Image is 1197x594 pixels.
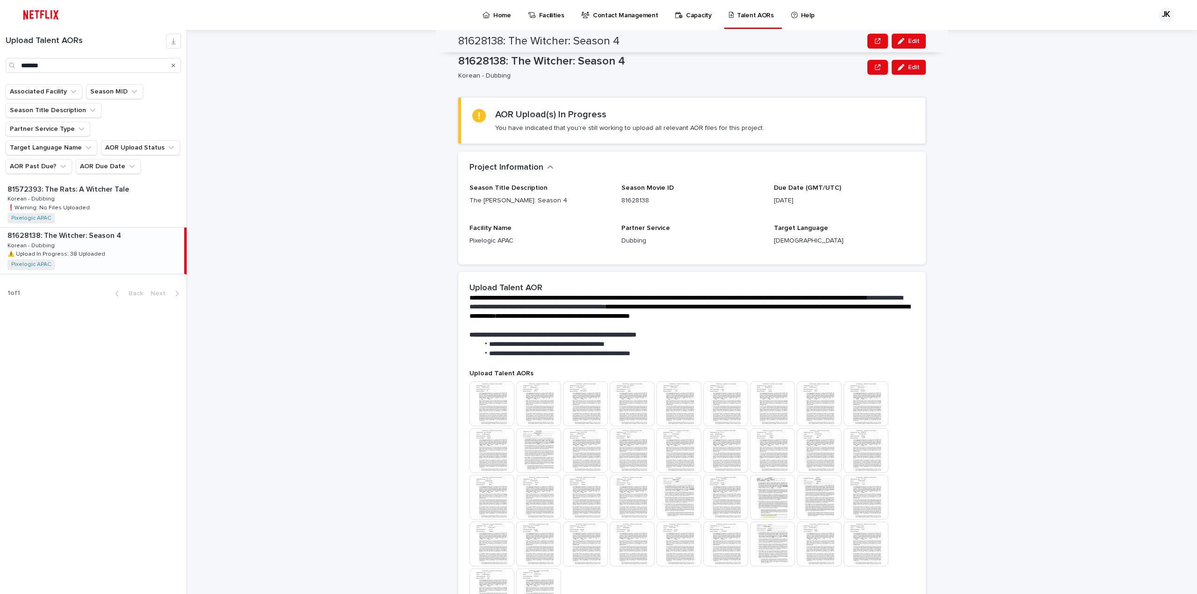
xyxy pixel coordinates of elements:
[892,34,926,49] button: Edit
[108,289,147,298] button: Back
[469,370,534,377] span: Upload Talent AORs
[458,35,620,48] h2: 81628138: The Witcher: Season 4
[621,236,762,246] p: Dubbing
[76,159,141,174] button: AOR Due Date
[469,163,554,173] button: Project Information
[6,84,82,99] button: Associated Facility
[621,225,670,231] span: Partner Service
[6,140,97,155] button: Target Language Name
[1159,7,1174,22] div: JK
[6,103,101,118] button: Season Title Description
[458,72,860,80] p: Korean - Dubbing
[11,215,51,222] a: Pixelogic APAC
[469,163,543,173] h2: Project Information
[774,185,841,191] span: Due Date (GMT/UTC)
[774,196,915,206] p: [DATE]
[621,185,674,191] span: Season Movie ID
[774,236,915,246] p: [DEMOGRAPHIC_DATA]
[7,229,123,240] p: 81628138: The Witcher: Season 4
[7,183,131,194] p: 81572393: The Rats: A Witcher Tale
[7,203,92,211] p: ❗️Warning: No Files Uploaded
[469,236,610,246] p: Pixelogic APAC
[11,261,51,268] a: Pixelogic APAC
[147,289,187,298] button: Next
[86,84,143,99] button: Season MID
[101,140,180,155] button: AOR Upload Status
[908,64,920,71] span: Edit
[469,283,542,293] h2: Upload Talent AOR
[123,290,143,297] span: Back
[7,241,57,249] p: Korean - Dubbing
[19,6,63,24] img: ifQbXi3ZQGMSEF7WDB7W
[7,194,57,202] p: Korean - Dubbing
[6,122,90,136] button: Partner Service Type
[7,249,107,258] p: ⚠️ Upload In Progress: 38 Uploaded
[495,109,606,120] h2: AOR Upload(s) In Progress
[458,55,864,68] p: 81628138: The Witcher: Season 4
[469,225,512,231] span: Facility Name
[621,196,762,206] p: 81628138
[774,225,828,231] span: Target Language
[6,58,181,73] input: Search
[908,38,920,44] span: Edit
[6,159,72,174] button: AOR Past Due?
[151,290,171,297] span: Next
[495,124,764,132] p: You have indicated that you're still working to upload all relevant AOR files for this project.
[6,36,166,46] h1: Upload Talent AORs
[469,185,548,191] span: Season Title Description
[892,60,926,75] button: Edit
[469,196,610,206] p: The [PERSON_NAME]: Season 4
